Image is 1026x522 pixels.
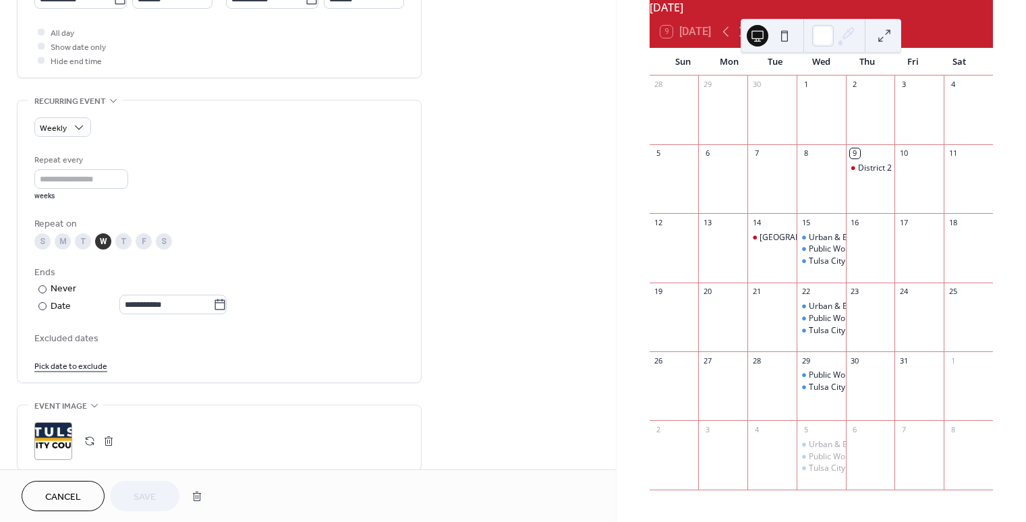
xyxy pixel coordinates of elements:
div: Repeat on [34,217,401,231]
div: 26 [654,355,664,366]
span: Recurring event [34,94,106,109]
div: 10 [899,148,909,158]
div: Public Works Committee Meeting [797,313,846,324]
div: 5 [654,148,664,158]
div: S [34,233,51,250]
div: Urban & Economic Development Committee Meeting [797,232,846,243]
div: 18 [948,217,958,227]
div: 20 [702,287,712,297]
div: ; [34,422,72,460]
div: Urban & Economic Development Committee Meeting [809,439,1008,451]
div: 22 [801,287,811,297]
div: Mon [706,49,752,76]
div: 2 [654,424,664,434]
div: 14 [751,217,762,227]
div: 2 [850,80,860,90]
div: 15 [801,217,811,227]
div: 7 [751,148,762,158]
div: S [156,233,172,250]
div: Urban & Economic Development Committee Meeting [797,439,846,451]
div: 4 [948,80,958,90]
div: 3 [899,80,909,90]
div: 13 [702,217,712,227]
div: 16 [850,217,860,227]
div: 24 [899,287,909,297]
div: Tulsa City Council Regular Meeting [797,463,846,474]
div: 5 [801,424,811,434]
div: Public Works Committee Meeting [809,243,934,255]
span: Event image [34,399,87,413]
span: Cancel [45,490,81,504]
div: T [115,233,132,250]
div: Thu [844,49,890,76]
div: Ends [34,266,401,280]
div: 12 [654,217,664,227]
span: Weekly [40,121,67,136]
div: Public Works Committee Meeting [797,243,846,255]
div: Sat [936,49,982,76]
span: Excluded dates [34,332,404,346]
div: 3 [702,424,712,434]
span: All day [51,26,74,40]
div: 23 [850,287,860,297]
div: Never [51,282,77,296]
div: Tue [752,49,798,76]
div: Tulsa City Council Regular Meeting [809,256,939,267]
div: F [136,233,152,250]
div: Tulsa City Council Regular Meeting [809,382,939,393]
div: Tulsa City Council Regular Meeting [809,325,939,337]
div: 29 [801,355,811,366]
div: 31 [899,355,909,366]
div: Sun [660,49,706,76]
div: 4 [751,424,762,434]
div: 30 [751,80,762,90]
div: Tulsa City Council Regular Meeting [797,382,846,393]
div: District 2 Neighborhood Meeting [858,163,981,174]
div: Public Works Committee Meeting [797,370,846,381]
div: 1 [948,355,958,366]
div: Tulsa City Council Regular Meeting [797,325,846,337]
div: Tulsa City Council Regular Meeting [797,256,846,267]
div: Public Works Committee Meeting [797,451,846,463]
div: District 2 Neighborhood Meeting [846,163,895,174]
div: Urban & Economic Development Committee Meeting [809,232,1008,243]
div: 6 [850,424,860,434]
button: Cancel [22,481,105,511]
div: 28 [751,355,762,366]
div: 8 [801,148,811,158]
div: Public Works Committee Meeting [809,313,934,324]
div: Tulsa City Council Regular Meeting [809,463,939,474]
div: 19 [654,287,664,297]
div: 11 [948,148,958,158]
div: 8 [948,424,958,434]
div: 29 [702,80,712,90]
div: 7 [899,424,909,434]
div: 21 [751,287,762,297]
div: M [55,233,71,250]
div: weeks [34,192,128,201]
div: Fri [890,49,936,76]
div: [GEOGRAPHIC_DATA] [760,232,841,243]
div: 9 [850,148,860,158]
div: 6 [702,148,712,158]
div: 27 [702,355,712,366]
div: W [95,233,111,250]
div: Date [51,299,227,314]
div: 17 [899,217,909,227]
div: 1 [801,80,811,90]
div: 28 [654,80,664,90]
div: Wed [798,49,844,76]
div: T [75,233,91,250]
span: Pick date to exclude [34,359,107,374]
div: 30 [850,355,860,366]
div: Public Works Committee Meeting [809,370,934,381]
div: 25 [948,287,958,297]
div: Repeat every [34,153,125,167]
div: District 5 Town Hall [747,232,797,243]
div: Urban & Economic Development Committee Meeting [797,301,846,312]
span: Hide end time [51,55,102,69]
span: Show date only [51,40,106,55]
div: Public Works Committee Meeting [809,451,934,463]
div: Urban & Economic Development Committee Meeting [809,301,1008,312]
